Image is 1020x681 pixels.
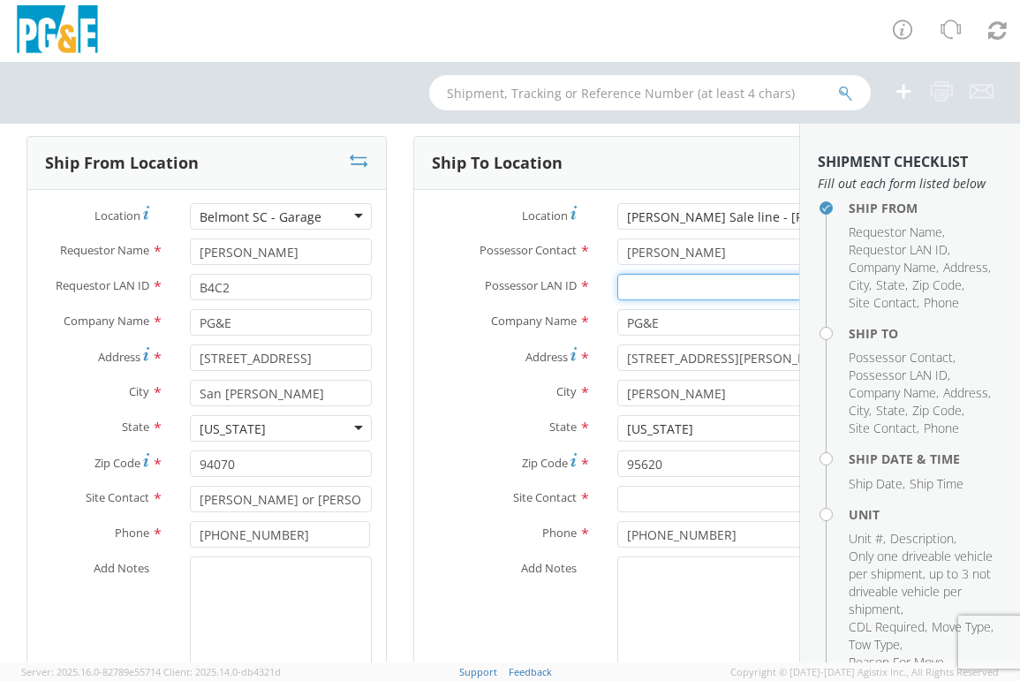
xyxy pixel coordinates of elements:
div: [US_STATE] [200,420,266,438]
h4: Ship From [849,201,1002,215]
h3: Ship To Location [432,155,563,172]
span: Move Type [932,618,991,635]
span: Description [890,530,954,547]
li: , [849,530,886,548]
li: , [912,402,964,420]
span: Requestor LAN ID [849,241,948,258]
h4: Unit [849,508,1002,521]
span: Server: 2025.16.0-82789e55714 [21,665,161,678]
span: Phone [924,294,959,311]
span: City [556,383,577,399]
li: , [849,384,939,402]
h3: Ship From Location [45,155,199,172]
div: Belmont SC - Garage [200,208,321,226]
span: Address [943,384,988,401]
li: , [849,259,939,276]
li: , [849,636,903,654]
span: Possessor LAN ID [485,277,577,293]
span: Requestor Name [849,223,942,240]
h4: Ship To [849,327,1002,340]
li: , [943,384,991,402]
li: , [912,276,964,294]
li: , [943,259,991,276]
li: , [849,367,950,384]
span: Requestor LAN ID [56,277,149,293]
span: State [876,402,905,419]
li: , [890,530,956,548]
span: City [129,383,149,399]
input: Shipment, Tracking or Reference Number (at least 4 chars) [429,75,871,110]
span: Location [522,208,568,223]
span: Company Name [849,384,936,401]
span: Company Name [64,313,149,329]
li: , [849,475,905,493]
div: [US_STATE] [627,420,693,438]
span: Possessor LAN ID [849,367,948,383]
li: , [849,548,998,618]
li: , [932,618,994,636]
li: , [849,223,945,241]
span: Address [98,349,140,365]
img: pge-logo-06675f144f4cfa6a6814.png [13,5,102,57]
span: Zip Code [522,455,568,471]
a: Feedback [509,665,552,678]
li: , [849,402,872,420]
span: City [849,402,869,419]
span: State [122,419,149,435]
span: Site Contact [849,420,917,436]
span: Phone [115,525,149,541]
span: Phone [924,420,959,436]
span: State [876,276,905,293]
li: , [849,276,872,294]
span: Ship Time [910,475,963,492]
span: Site Contact [513,489,577,505]
span: Unit # [849,530,883,547]
span: Reason For Move [849,654,944,670]
span: Add Notes [521,560,577,576]
span: Client: 2025.14.0-db4321d [163,665,281,678]
span: City [849,276,869,293]
span: Add Notes [94,560,149,576]
li: , [849,654,947,671]
span: Address [525,349,568,365]
span: Fill out each form listed below [818,175,1002,193]
a: Support [459,665,497,678]
li: , [849,420,919,437]
span: Possessor Contact [849,349,953,366]
li: , [876,276,908,294]
span: Company Name [491,313,577,329]
span: Address [943,259,988,276]
li: , [849,241,950,259]
span: Copyright © [DATE]-[DATE] Agistix Inc., All Rights Reserved [730,665,999,679]
li: , [849,618,927,636]
span: Only one driveable vehicle per shipment, up to 3 not driveable vehicle per shipment [849,548,993,617]
span: Zip Code [94,455,140,471]
span: State [549,419,577,435]
span: Zip Code [912,276,962,293]
span: Site Contact [849,294,917,311]
span: Tow Type [849,636,900,653]
strong: Shipment Checklist [818,152,968,171]
li: , [849,349,956,367]
span: Requestor Name [60,242,149,258]
span: Site Contact [86,489,149,505]
li: , [876,402,908,420]
h4: Ship Date & Time [849,452,1002,465]
span: CDL Required [849,618,925,635]
li: , [849,294,919,312]
span: Possessor Contact [480,242,577,258]
span: Ship Date [849,475,903,492]
span: Zip Code [912,402,962,419]
span: Location [94,208,140,223]
span: Phone [542,525,577,541]
span: Company Name [849,259,936,276]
